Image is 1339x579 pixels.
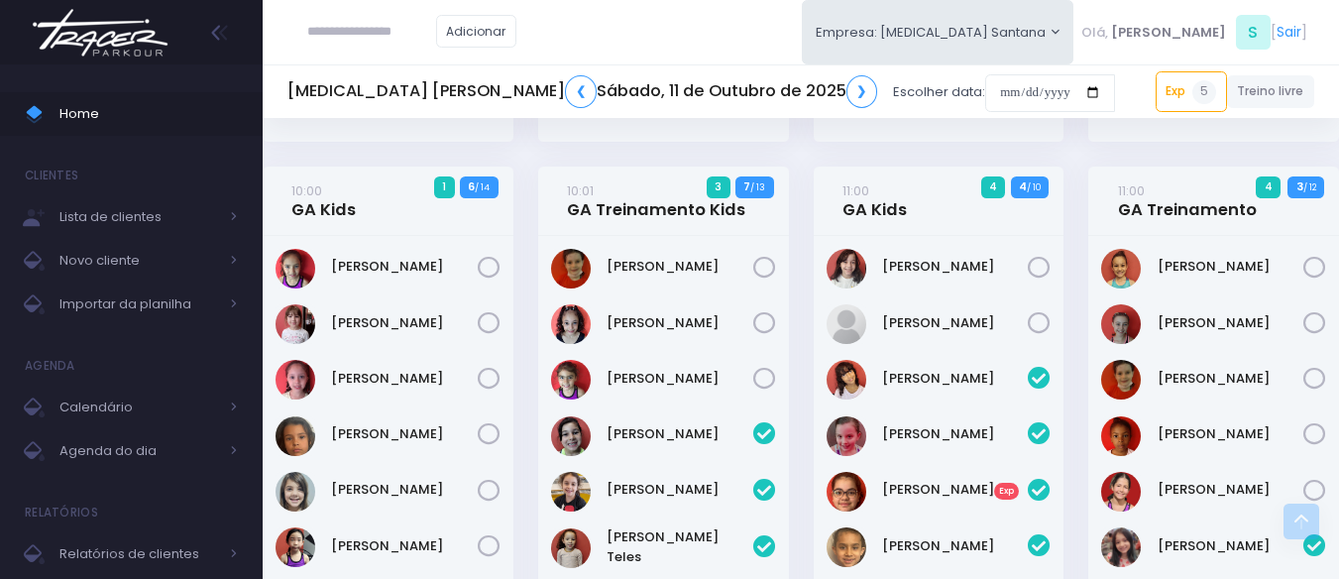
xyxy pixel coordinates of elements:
small: 11:00 [1118,181,1145,200]
span: 3 [707,176,730,198]
a: 11:00GA Treinamento [1118,180,1257,220]
a: Sair [1277,22,1301,43]
h4: Agenda [25,346,75,386]
small: 11:00 [842,181,869,200]
img: Isabella Dominici Andrade [276,304,315,344]
a: [PERSON_NAME] [331,536,478,556]
img: Maria Alice Bezerra [827,249,866,289]
span: Exp [994,483,1020,501]
small: / 10 [1027,181,1041,193]
span: Calendário [59,395,218,420]
div: [ ] [1073,10,1314,55]
span: 4 [981,176,1006,198]
a: [PERSON_NAME] [1158,480,1304,500]
h5: [MEDICAL_DATA] [PERSON_NAME] Sábado, 11 de Outubro de 2025 [287,75,877,108]
a: [PERSON_NAME] [331,313,478,333]
span: Olá, [1081,23,1108,43]
small: 10:01 [567,181,594,200]
span: S [1236,15,1271,50]
img: Giovanna Almeida Lima [551,304,591,344]
a: [PERSON_NAME] [331,257,478,277]
a: ❯ [846,75,878,108]
h4: Clientes [25,156,78,195]
a: Adicionar [436,15,517,48]
a: [PERSON_NAME] [1158,257,1304,277]
a: Exp5 [1156,71,1227,111]
img: Laís clemente amaral colozio [276,416,315,456]
img: Giovana Simões [551,249,591,289]
img: Carolina hamze beydoun del pino [1101,249,1141,289]
a: 10:00GA Kids [291,180,356,220]
a: [PERSON_NAME] [607,313,753,333]
a: [PERSON_NAME] [882,257,1029,277]
span: 5 [1192,80,1216,104]
img: BEATRIZ PIVATO [276,249,315,289]
a: 10:01GA Treinamento Kids [567,180,745,220]
small: / 14 [475,181,490,193]
a: [PERSON_NAME] [607,480,753,500]
span: Importar da planilha [59,291,218,317]
img: Clara Venegas [1101,304,1141,344]
a: [PERSON_NAME] [331,369,478,389]
a: [PERSON_NAME] [1158,536,1304,556]
img: MILENA GERLIN DOS SANTOS [551,360,591,400]
h4: Relatórios [25,493,98,532]
a: [PERSON_NAME] [1158,424,1304,444]
img: Laura Varjão [1101,416,1141,456]
a: [PERSON_NAME] [1158,313,1304,333]
div: Escolher data: [287,69,1115,115]
a: ❮ [565,75,597,108]
img: Alice Fernandes de Oliveira Mendes [1101,527,1141,567]
span: Agenda do dia [59,438,218,464]
img: Julia Figueiredo [276,360,315,400]
a: [PERSON_NAME] Teles [607,527,753,566]
a: [PERSON_NAME] [607,369,753,389]
a: [PERSON_NAME] [882,536,1029,556]
a: [PERSON_NAME] [331,424,478,444]
span: Relatórios de clientes [59,541,218,567]
span: Home [59,101,238,127]
span: Novo cliente [59,248,218,274]
strong: 3 [1296,178,1303,194]
a: [PERSON_NAME] [1158,369,1304,389]
small: 10:00 [291,181,322,200]
img: Lívia Fontoura Machado Liberal [551,472,591,512]
span: Lista de clientes [59,204,218,230]
img: Manuela Moretz Andrade [1101,472,1141,512]
small: / 12 [1303,181,1316,193]
a: 11:00GA Kids [842,180,907,220]
a: [PERSON_NAME] [331,480,478,500]
img: Maya Froeder Teles [551,528,591,568]
a: [PERSON_NAME] [607,424,753,444]
a: [PERSON_NAME] [882,369,1029,389]
img: Serena Tseng [276,527,315,567]
img: Sara Santos [827,527,866,567]
span: [PERSON_NAME] [1111,23,1226,43]
a: [PERSON_NAME] [607,257,753,277]
img: Isabela Maximiano Valga Neves [827,416,866,456]
span: 4 [1256,176,1281,198]
img: Giovana Simões [1101,360,1141,400]
img: Maria Vitória R Vieira [276,472,315,512]
a: [PERSON_NAME] [882,313,1029,333]
a: [PERSON_NAME] [882,424,1029,444]
img: Carolina soares gomes [827,360,866,400]
a: Treino livre [1227,75,1315,108]
img: Lorena Nunes Ramos [827,472,866,512]
img: Olívia Franco [827,304,866,344]
strong: 7 [743,178,750,194]
strong: 4 [1019,178,1027,194]
strong: 6 [468,178,475,194]
a: [PERSON_NAME]Exp [882,480,1029,500]
img: Helena Maschião Bizin [551,416,591,456]
span: 1 [434,176,455,198]
small: / 13 [750,181,765,193]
